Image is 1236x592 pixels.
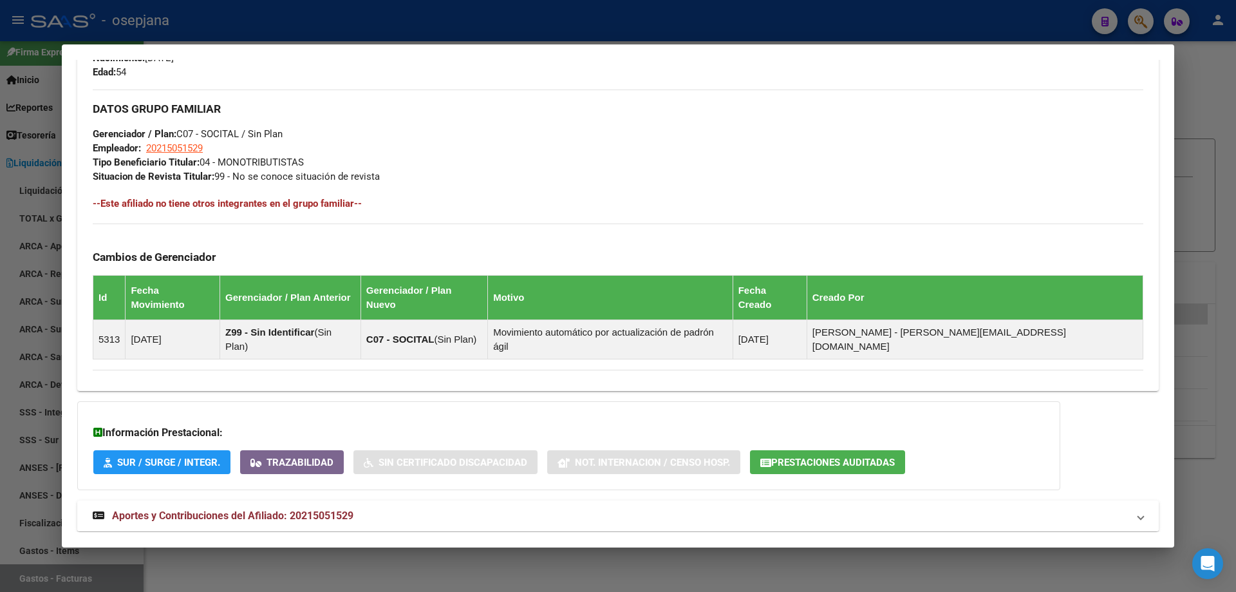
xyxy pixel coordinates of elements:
th: Gerenciador / Plan Nuevo [360,276,487,320]
td: Movimiento automático por actualización de padrón ágil [488,320,733,359]
button: Not. Internacion / Censo Hosp. [547,450,740,474]
th: Id [93,276,126,320]
strong: Situacion de Revista Titular: [93,171,214,182]
strong: Z99 - Sin Identificar [225,327,314,338]
span: 04 - MONOTRIBUTISTAS [93,157,304,168]
th: Fecha Movimiento [126,276,220,320]
span: Trazabilidad [267,457,333,468]
td: [DATE] [733,320,807,359]
span: 20215051529 [146,142,203,154]
h3: Información Prestacional: [93,425,1044,441]
span: C07 - SOCITAL / Sin Plan [93,128,283,140]
h4: --Este afiliado no tiene otros integrantes en el grupo familiar-- [93,196,1143,211]
strong: Tipo Beneficiario Titular: [93,157,200,168]
button: Sin Certificado Discapacidad [353,450,538,474]
th: Creado Por [807,276,1143,320]
button: Prestaciones Auditadas [750,450,905,474]
span: 54 [93,66,126,78]
strong: Edad: [93,66,116,78]
strong: Empleador: [93,142,141,154]
span: 99 - No se conoce situación de revista [93,171,380,182]
button: SUR / SURGE / INTEGR. [93,450,230,474]
span: Prestaciones Auditadas [771,457,895,468]
td: [PERSON_NAME] - [PERSON_NAME][EMAIL_ADDRESS][DOMAIN_NAME] [807,320,1143,359]
td: 5313 [93,320,126,359]
td: ( ) [360,320,487,359]
td: [DATE] [126,320,220,359]
span: Not. Internacion / Censo Hosp. [575,457,730,468]
th: Motivo [488,276,733,320]
span: SUR / SURGE / INTEGR. [117,457,220,468]
td: ( ) [220,320,361,359]
span: Sin Certificado Discapacidad [379,457,527,468]
h3: DATOS GRUPO FAMILIAR [93,102,1143,116]
mat-expansion-panel-header: Aportes y Contribuciones del Afiliado: 20215051529 [77,501,1159,531]
h3: Cambios de Gerenciador [93,250,1143,264]
span: Sin Plan [437,334,473,345]
span: Aportes y Contribuciones del Afiliado: 20215051529 [112,510,353,522]
strong: Gerenciador / Plan: [93,128,176,140]
th: Fecha Creado [733,276,807,320]
div: Open Intercom Messenger [1192,548,1223,579]
button: Trazabilidad [240,450,344,474]
strong: C07 - SOCITAL [366,334,435,345]
th: Gerenciador / Plan Anterior [220,276,361,320]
